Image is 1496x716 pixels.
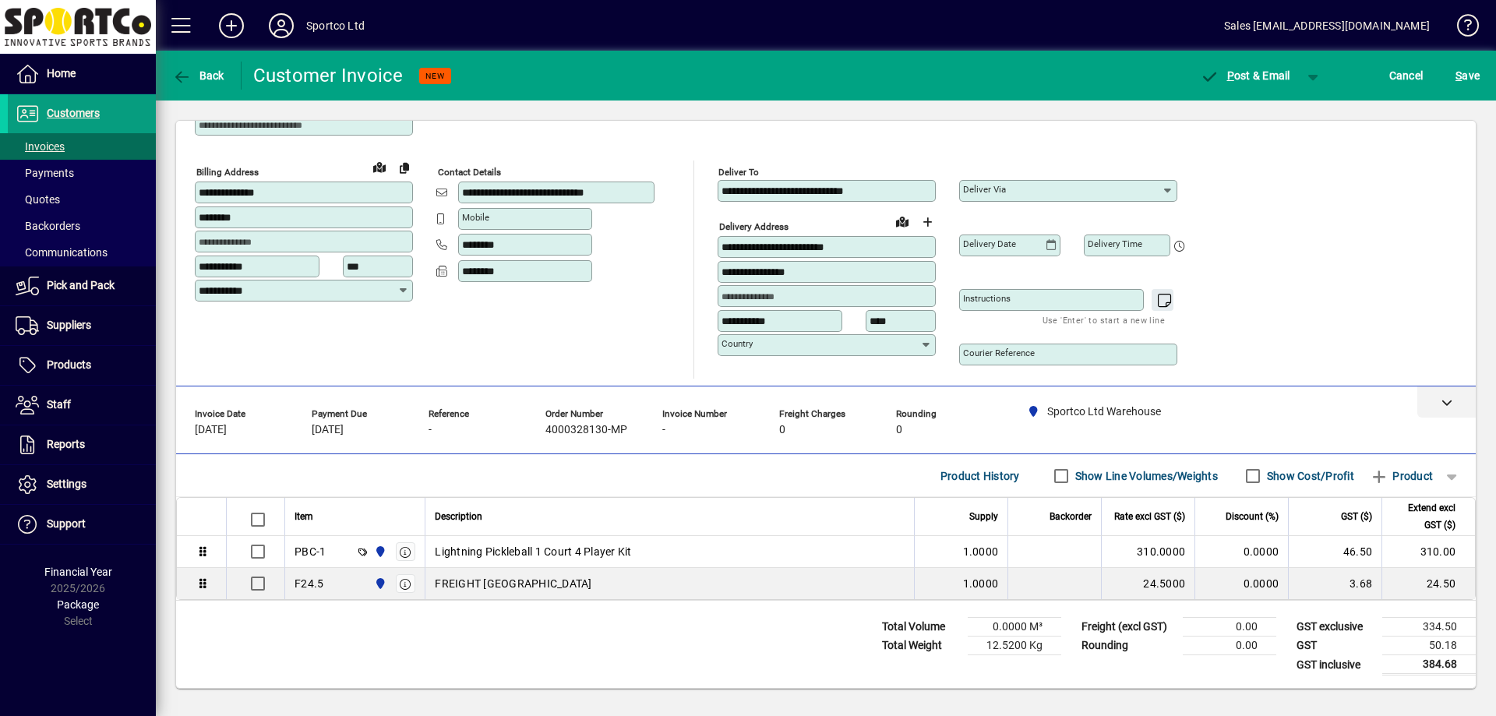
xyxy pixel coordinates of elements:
[16,193,60,206] span: Quotes
[1382,655,1476,675] td: 384.68
[47,358,91,371] span: Products
[1382,618,1476,637] td: 334.50
[1043,311,1165,329] mat-hint: Use 'Enter' to start a new line
[963,184,1006,195] mat-label: Deliver via
[896,424,902,436] span: 0
[16,140,65,153] span: Invoices
[1288,568,1381,599] td: 3.68
[915,210,940,235] button: Choose address
[435,544,631,559] span: Lightning Pickleball 1 Court 4 Player Kit
[8,55,156,93] a: Home
[1455,69,1462,82] span: S
[1288,536,1381,568] td: 46.50
[1341,508,1372,525] span: GST ($)
[392,155,417,180] button: Copy to Delivery address
[662,424,665,436] span: -
[47,67,76,79] span: Home
[195,424,227,436] span: [DATE]
[462,212,489,223] mat-label: Mobile
[1088,238,1142,249] mat-label: Delivery time
[206,12,256,40] button: Add
[1452,62,1484,90] button: Save
[1074,637,1183,655] td: Rounding
[312,424,344,436] span: [DATE]
[8,386,156,425] a: Staff
[172,69,224,82] span: Back
[47,517,86,530] span: Support
[963,544,999,559] span: 1.0000
[295,508,313,525] span: Item
[425,71,445,81] span: NEW
[1455,63,1480,88] span: ave
[1111,544,1185,559] div: 310.0000
[1289,618,1382,637] td: GST exclusive
[168,62,228,90] button: Back
[8,306,156,345] a: Suppliers
[47,279,115,291] span: Pick and Pack
[8,425,156,464] a: Reports
[367,154,392,179] a: View on map
[8,346,156,385] a: Products
[47,438,85,450] span: Reports
[545,424,627,436] span: 4000328130-MP
[874,637,968,655] td: Total Weight
[890,209,915,234] a: View on map
[253,63,404,88] div: Customer Invoice
[370,575,388,592] span: Sportco Ltd Warehouse
[1289,655,1382,675] td: GST inclusive
[47,107,100,119] span: Customers
[8,239,156,266] a: Communications
[1072,468,1218,484] label: Show Line Volumes/Weights
[429,424,432,436] span: -
[435,508,482,525] span: Description
[47,319,91,331] span: Suppliers
[934,462,1026,490] button: Product History
[718,167,759,178] mat-label: Deliver To
[1370,464,1433,489] span: Product
[1114,508,1185,525] span: Rate excl GST ($)
[8,505,156,544] a: Support
[8,133,156,160] a: Invoices
[1382,637,1476,655] td: 50.18
[8,213,156,239] a: Backorders
[1183,637,1276,655] td: 0.00
[968,618,1061,637] td: 0.0000 M³
[306,13,365,38] div: Sportco Ltd
[1289,637,1382,655] td: GST
[1200,69,1290,82] span: ost & Email
[963,293,1011,304] mat-label: Instructions
[8,160,156,186] a: Payments
[44,566,112,578] span: Financial Year
[1389,63,1424,88] span: Cancel
[1381,568,1475,599] td: 24.50
[435,576,591,591] span: FREIGHT [GEOGRAPHIC_DATA]
[969,508,998,525] span: Supply
[1392,499,1455,534] span: Extend excl GST ($)
[1224,13,1430,38] div: Sales [EMAIL_ADDRESS][DOMAIN_NAME]
[156,62,242,90] app-page-header-button: Back
[1226,508,1279,525] span: Discount (%)
[1111,576,1185,591] div: 24.5000
[779,424,785,436] span: 0
[1192,62,1298,90] button: Post & Email
[8,465,156,504] a: Settings
[256,12,306,40] button: Profile
[370,543,388,560] span: Sportco Ltd Warehouse
[940,464,1020,489] span: Product History
[295,544,326,559] div: PBC-1
[1227,69,1234,82] span: P
[16,246,108,259] span: Communications
[963,238,1016,249] mat-label: Delivery date
[1264,468,1354,484] label: Show Cost/Profit
[968,637,1061,655] td: 12.5200 Kg
[1074,618,1183,637] td: Freight (excl GST)
[722,338,753,349] mat-label: Country
[1362,462,1441,490] button: Product
[1381,536,1475,568] td: 310.00
[47,398,71,411] span: Staff
[16,220,80,232] span: Backorders
[1183,618,1276,637] td: 0.00
[1194,568,1288,599] td: 0.0000
[295,576,323,591] div: F24.5
[1445,3,1477,54] a: Knowledge Base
